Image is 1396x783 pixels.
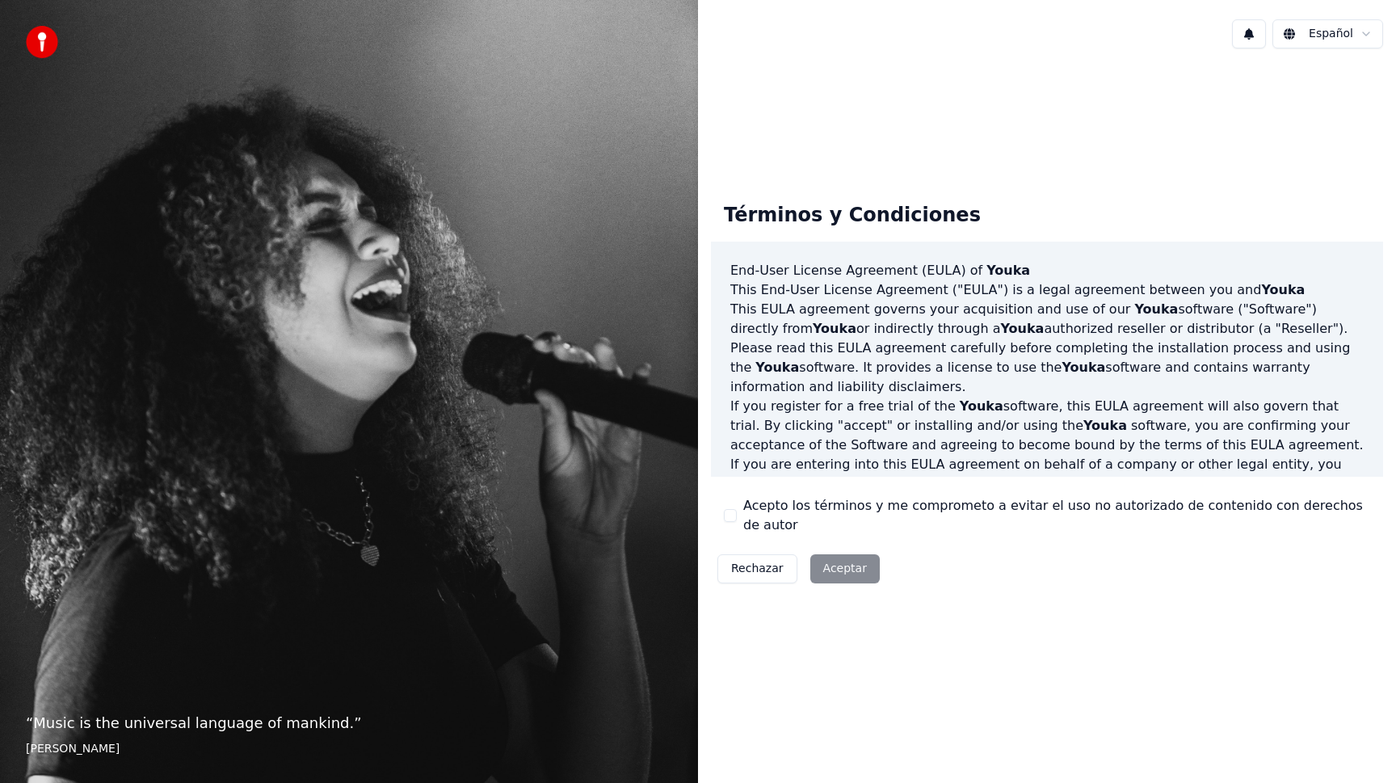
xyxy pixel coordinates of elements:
span: Youka [1062,360,1105,375]
span: Youka [986,263,1030,278]
p: This End-User License Agreement ("EULA") is a legal agreement between you and [730,280,1364,300]
p: If you register for a free trial of the software, this EULA agreement will also govern that trial... [730,397,1364,455]
p: If you are entering into this EULA agreement on behalf of a company or other legal entity, you re... [730,455,1364,552]
footer: [PERSON_NAME] [26,741,672,757]
span: Youka [755,360,799,375]
h3: End-User License Agreement (EULA) of [730,261,1364,280]
span: Youka [1134,301,1178,317]
span: Youka [960,398,1003,414]
p: “ Music is the universal language of mankind. ” [26,712,672,735]
label: Acepto los términos y me comprometo a evitar el uso no autorizado de contenido con derechos de autor [743,496,1370,535]
img: youka [26,26,58,58]
span: Youka [1000,321,1044,336]
p: This EULA agreement governs your acquisition and use of our software ("Software") directly from o... [730,300,1364,339]
button: Rechazar [717,554,797,583]
span: Youka [1083,418,1127,433]
span: Youka [813,321,856,336]
span: Youka [1261,282,1305,297]
p: Please read this EULA agreement carefully before completing the installation process and using th... [730,339,1364,397]
div: Términos y Condiciones [711,190,994,242]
